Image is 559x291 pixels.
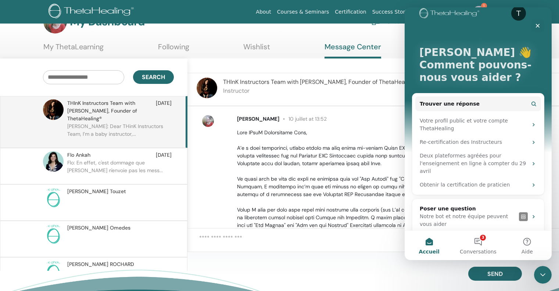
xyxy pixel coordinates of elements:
[43,99,64,120] img: default.jpg
[158,42,189,57] a: Following
[67,99,156,123] span: THInK Instructors Team with [PERSON_NAME], Founder of ThetaHealing®
[11,128,136,142] div: Re-certification des Instructeurs
[11,89,136,104] button: Trouver une réponse
[11,107,136,128] div: Votre profil public et votre compte ThetaHealing
[7,191,140,227] div: Poser une questionNotre bot et notre équipe peuvent vous aiderProfile image for Operator
[11,171,136,184] div: Obtenir la certification de praticien
[133,70,174,84] button: Search
[15,131,123,139] div: Re-certification des Instructeurs
[11,142,136,171] div: Deux plateformes agréées pour l'enseignement en ligne à compter du 29 avril
[243,42,270,57] a: Wishlist
[223,86,418,95] p: Instructor
[468,267,522,281] button: Send
[237,116,279,122] span: [PERSON_NAME]
[49,4,136,20] img: logo.png
[473,6,485,18] img: default.jpg
[223,78,418,86] span: THInK Instructors Team with [PERSON_NAME], Founder of ThetaHealing®
[415,5,448,19] a: Resources
[43,42,104,57] a: My ThetaLearning
[114,205,123,214] img: Profile image for Operator
[15,39,132,52] p: [PERSON_NAME] 👋
[43,224,64,245] img: no-photo.png
[325,42,381,58] a: Message Center
[98,223,147,253] button: Aide
[197,78,217,98] img: default.jpg
[43,151,64,172] img: default.jpg
[237,129,551,291] p: Lore IPsuM Dolorsitame Cons, A’e s doei temporinci, utlabo etdolo ma aliq enima mi-veniam Quisn E...
[15,174,123,181] div: Obtenir la certification de praticien
[67,123,174,145] p: [PERSON_NAME]: Dear THinK Instructors Team, I’m a baby instructor,...
[253,5,274,19] a: About
[534,266,552,284] iframe: Intercom live chat
[15,198,111,205] div: Poser une question
[274,5,332,19] a: Courses & Seminars
[15,52,132,77] p: Comment pouvons-nous vous aider ?
[117,242,128,247] span: Aide
[15,205,111,221] div: Notre bot et notre équipe peuvent vous aider
[43,188,64,208] img: no-photo.png
[332,5,369,19] a: Certification
[279,116,327,122] span: 10 juillet at 13:52
[15,110,123,125] div: Votre profil public et votre compte ThetaHealing
[67,159,174,181] p: Flo: En effet, c'est dommage que [PERSON_NAME] n'envoie pas les mess...
[67,188,126,195] span: [PERSON_NAME] Touzet
[369,5,415,19] a: Success Stories
[448,5,467,19] a: Store
[126,12,140,25] div: Fermer
[156,99,172,123] span: [DATE]
[70,15,145,28] h3: My Dashboard
[67,260,134,268] span: [PERSON_NAME] ROCHARD
[49,223,98,253] button: Conversations
[405,7,552,260] iframe: Intercom live chat
[487,270,503,278] span: Send
[142,73,165,81] span: Search
[67,151,90,159] span: Flo Ankah
[15,145,123,168] div: Deux plateformes agréées pour l'enseignement en ligne à compter du 29 avril
[15,93,75,100] span: Trouver une réponse
[481,3,487,9] span: 1
[43,260,64,281] img: no-photo.png
[55,242,92,247] span: Conversations
[67,224,130,232] span: [PERSON_NAME] Omedes
[202,115,214,127] img: default.jpg
[156,151,172,159] span: [DATE]
[14,242,35,247] span: Accueil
